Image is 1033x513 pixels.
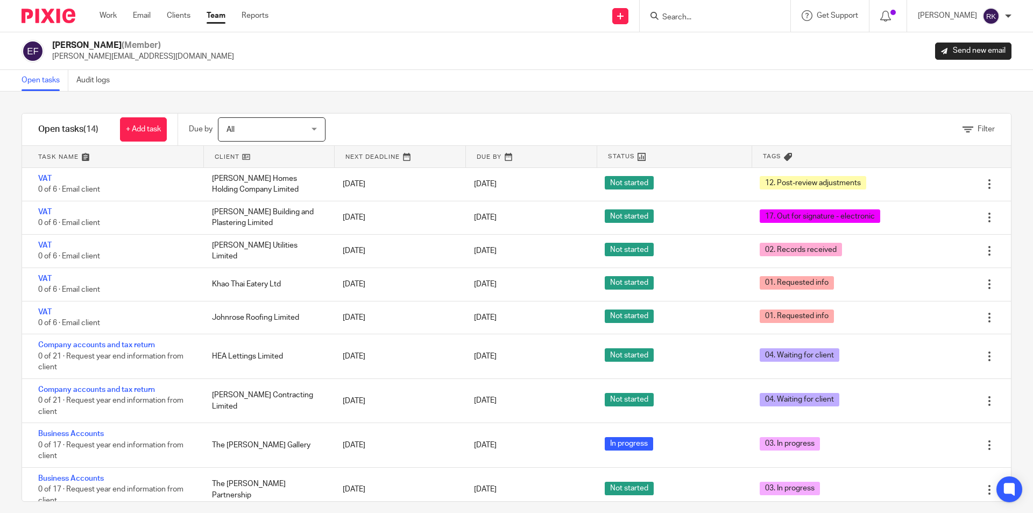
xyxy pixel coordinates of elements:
[201,168,332,201] div: [PERSON_NAME] Homes Holding Company Limited
[76,70,118,91] a: Audit logs
[760,393,839,406] span: 04. Waiting for client
[605,209,654,223] span: Not started
[332,273,463,295] div: [DATE]
[474,180,497,188] span: [DATE]
[474,441,497,449] span: [DATE]
[605,348,654,362] span: Not started
[978,125,995,133] span: Filter
[38,386,155,393] a: Company accounts and tax return
[817,12,858,19] span: Get Support
[918,10,977,21] p: [PERSON_NAME]
[120,117,167,142] a: + Add task
[760,437,820,451] span: 03. In progress
[763,152,781,161] span: Tags
[201,307,332,328] div: Johnrose Roofing Limited
[760,348,839,362] span: 04. Waiting for client
[760,310,834,323] span: 01. Requested info
[38,341,155,349] a: Company accounts and tax return
[474,353,497,360] span: [DATE]
[474,280,497,288] span: [DATE]
[332,346,463,367] div: [DATE]
[201,473,332,506] div: The [PERSON_NAME] Partnership
[52,40,234,51] h2: [PERSON_NAME]
[242,10,268,21] a: Reports
[22,9,75,23] img: Pixie
[982,8,1000,25] img: svg%3E
[38,308,52,316] a: VAT
[38,353,183,371] span: 0 of 21 · Request year end information from client
[38,275,52,283] a: VAT
[22,70,68,91] a: Open tasks
[760,276,834,290] span: 01. Requested info
[38,219,100,227] span: 0 of 6 · Email client
[608,152,635,161] span: Status
[605,276,654,290] span: Not started
[760,209,880,223] span: 17. Out for signature - electronic
[38,397,183,416] span: 0 of 21 · Request year end information from client
[38,286,100,293] span: 0 of 6 · Email client
[38,441,183,460] span: 0 of 17 · Request year end information from client
[83,125,98,133] span: (14)
[474,214,497,221] span: [DATE]
[605,243,654,256] span: Not started
[201,434,332,456] div: The [PERSON_NAME] Gallery
[122,41,161,50] span: (Member)
[760,243,842,256] span: 02. Records received
[935,43,1011,60] a: Send new email
[227,126,235,133] span: All
[332,434,463,456] div: [DATE]
[605,176,654,189] span: Not started
[332,390,463,412] div: [DATE]
[189,124,213,135] p: Due by
[474,247,497,255] span: [DATE]
[332,207,463,228] div: [DATE]
[167,10,190,21] a: Clients
[201,346,332,367] div: HEA Lettings Limited
[474,397,497,405] span: [DATE]
[474,314,497,321] span: [DATE]
[605,393,654,406] span: Not started
[201,235,332,268] div: [PERSON_NAME] Utilities Limited
[201,384,332,417] div: [PERSON_NAME] Contracting Limited
[38,242,52,249] a: VAT
[38,208,52,216] a: VAT
[332,240,463,262] div: [DATE]
[201,201,332,234] div: [PERSON_NAME] Building and Plastering Limited
[100,10,117,21] a: Work
[332,479,463,500] div: [DATE]
[38,186,100,194] span: 0 of 6 · Email client
[38,486,183,504] span: 0 of 17 · Request year end information from client
[605,482,654,495] span: Not started
[760,482,820,495] span: 03. In progress
[38,124,98,135] h1: Open tasks
[605,310,654,323] span: Not started
[38,175,52,182] a: VAT
[760,176,866,189] span: 12. Post-review adjustments
[38,430,104,438] a: Business Accounts
[201,273,332,295] div: Khao Thai Eatery Ltd
[22,40,44,62] img: svg%3E
[133,10,151,21] a: Email
[38,252,100,260] span: 0 of 6 · Email client
[207,10,225,21] a: Team
[38,475,104,482] a: Business Accounts
[332,173,463,195] div: [DATE]
[661,13,758,23] input: Search
[332,307,463,328] div: [DATE]
[52,51,234,62] p: [PERSON_NAME][EMAIL_ADDRESS][DOMAIN_NAME]
[605,437,653,451] span: In progress
[474,486,497,494] span: [DATE]
[38,319,100,327] span: 0 of 6 · Email client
